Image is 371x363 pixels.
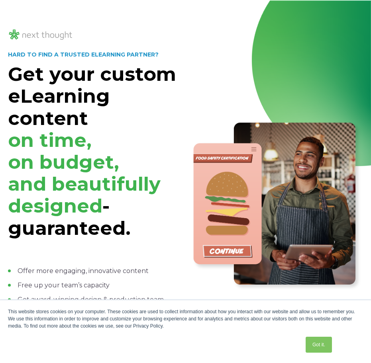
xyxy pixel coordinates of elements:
[8,308,363,330] div: This website stores cookies on your computer. These cookies are used to collect information about...
[8,281,181,290] li: Free up your team’s capacity
[8,129,92,152] span: on time,
[306,337,332,353] a: Got it.
[8,51,159,58] strong: HARD TO FIND A TRUSTED ELEARNING PARTNER?
[190,120,363,292] img: Food Service
[8,266,181,276] li: Offer more engaging, innovative content
[8,150,119,174] span: on budget,
[8,172,161,217] span: and beautifully designed
[8,28,73,41] img: NT_Logo_LightMode
[8,295,181,304] li: Get award-winning design & production team
[8,62,176,239] strong: Get your custom eLearning content -guaranteed.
